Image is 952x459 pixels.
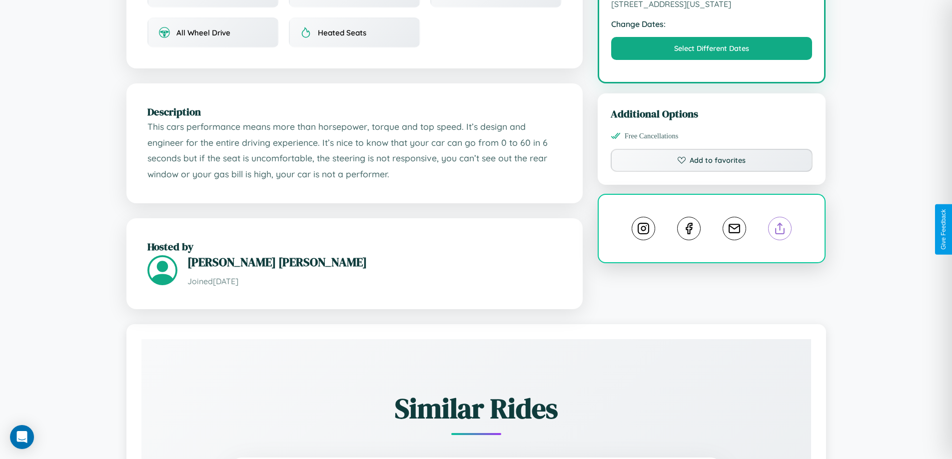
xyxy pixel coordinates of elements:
p: This cars performance means more than horsepower, torque and top speed. It’s design and engineer ... [147,119,562,182]
span: Free Cancellations [625,132,679,140]
h3: Additional Options [611,106,813,121]
span: All Wheel Drive [176,28,230,37]
p: Joined [DATE] [187,274,562,289]
div: Give Feedback [940,209,947,250]
h3: [PERSON_NAME] [PERSON_NAME] [187,254,562,270]
strong: Change Dates: [611,19,813,29]
span: Heated Seats [318,28,366,37]
h2: Description [147,104,562,119]
h2: Similar Rides [176,389,776,428]
button: Add to favorites [611,149,813,172]
button: Select Different Dates [611,37,813,60]
div: Open Intercom Messenger [10,425,34,449]
h2: Hosted by [147,239,562,254]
